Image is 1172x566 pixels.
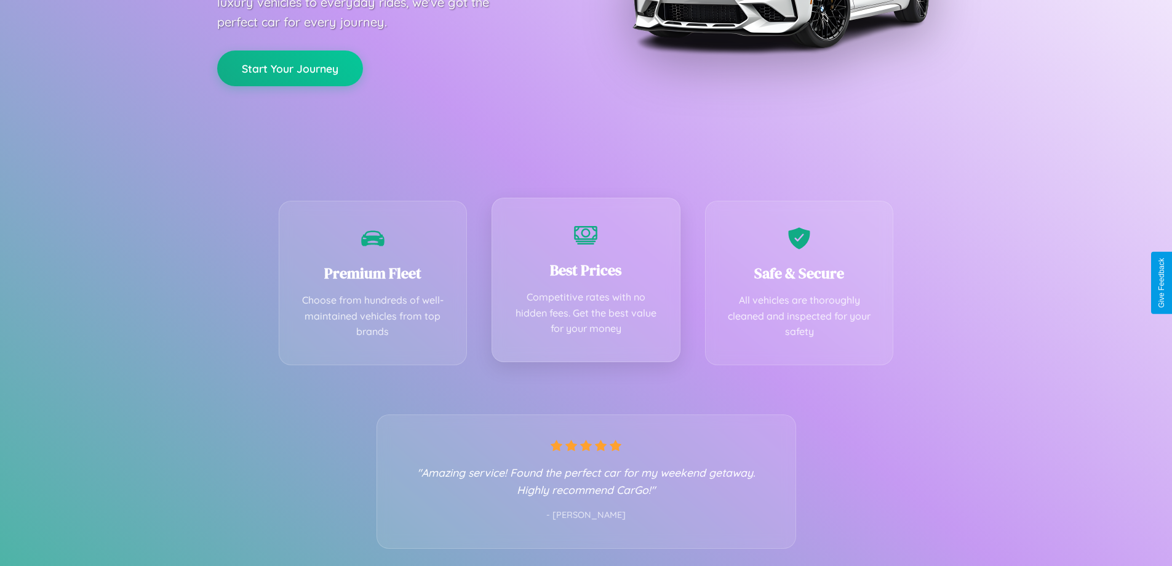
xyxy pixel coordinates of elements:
p: "Amazing service! Found the perfect car for my weekend getaway. Highly recommend CarGo!" [402,464,771,498]
p: - [PERSON_NAME] [402,507,771,524]
div: Give Feedback [1157,258,1166,308]
p: Choose from hundreds of well-maintained vehicles from top brands [298,293,448,340]
p: Competitive rates with no hidden fees. Get the best value for your money [511,289,661,337]
p: All vehicles are thoroughly cleaned and inspected for your safety [724,293,875,340]
button: Start Your Journey [217,51,363,86]
h3: Safe & Secure [724,263,875,283]
h3: Best Prices [511,260,661,280]
h3: Premium Fleet [298,263,448,283]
